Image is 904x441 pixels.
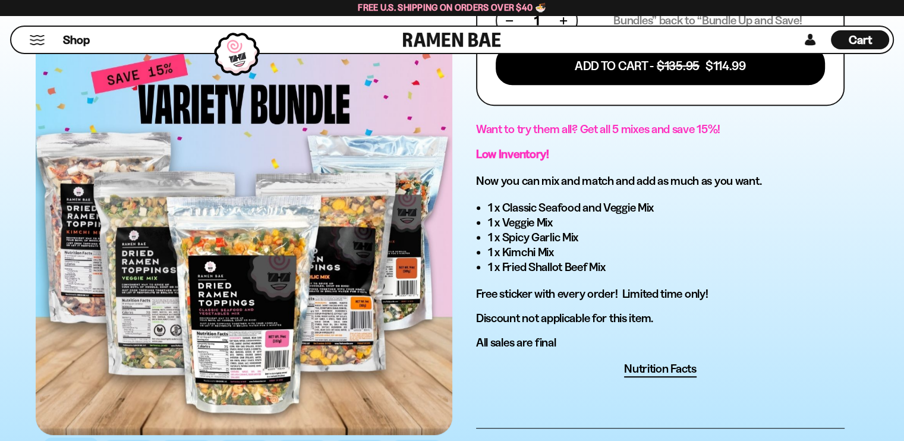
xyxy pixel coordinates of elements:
[476,311,653,325] span: Discount not applicable for this item.
[624,361,697,376] span: Nutrition Facts
[63,30,90,49] a: Shop
[358,2,546,13] span: Free U.S. Shipping on Orders over $40 🍜
[496,46,825,85] button: Add To Cart - $135.95 $114.99
[63,32,90,48] span: Shop
[488,245,845,260] li: 1 x Kimchi Mix
[831,27,889,53] div: Cart
[849,33,872,47] span: Cart
[476,286,845,301] p: Free sticker with every order! Limited time only!
[476,174,845,188] h3: Now you can mix and match and add as much as you want.
[29,35,45,45] button: Mobile Menu Trigger
[488,230,845,245] li: 1 x Spicy Garlic Mix
[488,260,845,275] li: 1 x Fried Shallot Beef Mix
[476,122,720,136] span: Want to try them all? Get all 5 mixes and save 15%!
[476,335,845,350] p: All sales are final
[488,215,845,230] li: 1 x Veggie Mix
[488,200,845,215] li: 1 x Classic Seafood and Veggie Mix
[476,147,549,161] strong: Low Inventory!
[624,361,697,377] button: Nutrition Facts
